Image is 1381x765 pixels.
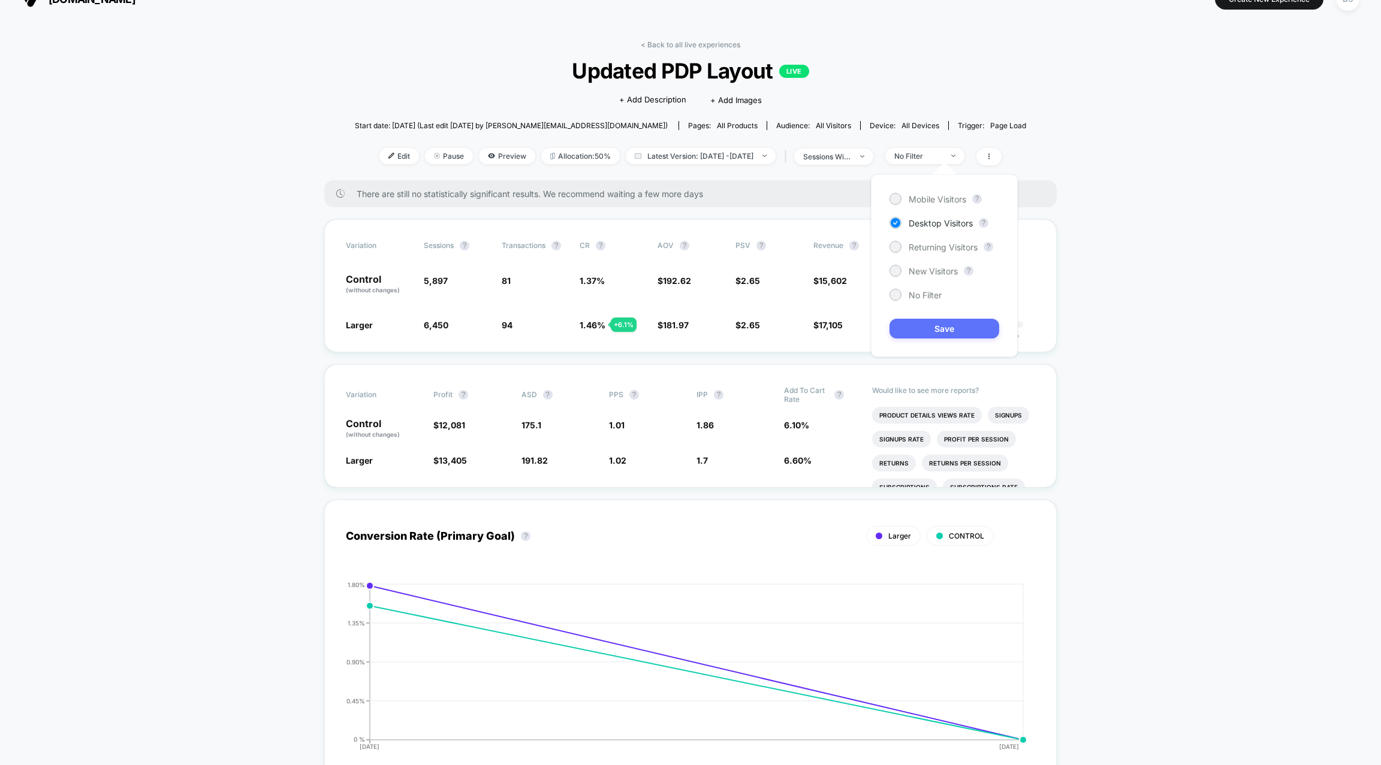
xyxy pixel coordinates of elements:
[901,121,939,130] span: all devices
[784,455,812,465] span: 6.60 %
[943,479,1025,495] li: Subscriptions Rate
[425,148,473,164] span: Pause
[988,407,1029,424] li: Signups
[909,242,978,252] span: Returning Visitors
[629,390,639,400] button: ?
[541,148,620,164] span: Allocation: 50%
[735,241,750,250] span: PSV
[964,266,973,276] button: ?
[776,121,851,130] div: Audience:
[922,455,1008,471] li: Returns Per Session
[782,148,794,165] span: |
[479,148,535,164] span: Preview
[346,286,400,294] span: (without changes)
[819,320,843,330] span: 17,105
[680,241,689,250] button: ?
[346,697,365,704] tspan: 0.45%
[346,455,373,465] span: Larger
[872,407,982,424] li: Product Details Views Rate
[439,420,465,430] span: 12,081
[348,619,365,626] tspan: 1.35%
[433,390,453,399] span: Profit
[872,386,1036,395] p: Would like to see more reports?
[784,386,828,404] span: Add To Cart Rate
[434,153,440,159] img: end
[354,736,365,743] tspan: 0 %
[388,153,394,159] img: edit
[696,455,708,465] span: 1.7
[424,320,448,330] span: 6,450
[379,148,419,164] span: Edit
[611,318,637,332] div: + 6.1 %
[388,58,993,83] span: Updated PDP Layout
[909,266,958,276] span: New Visitors
[714,390,723,400] button: ?
[834,390,844,400] button: ?
[348,580,365,588] tspan: 1.80%
[346,419,421,439] p: Control
[735,320,760,330] span: $
[909,218,973,228] span: Desktop Visitors
[459,390,468,400] button: ?
[756,241,766,250] button: ?
[502,320,512,330] span: 94
[609,420,625,430] span: 1.01
[972,194,982,204] button: ?
[949,531,984,540] span: CONTROL
[937,431,1016,447] li: Profit Per Session
[360,743,379,750] tspan: [DATE]
[346,274,412,295] p: Control
[551,241,561,250] button: ?
[688,121,758,130] div: Pages:
[979,218,988,228] button: ?
[779,65,809,78] p: LIVE
[641,40,740,49] a: < Back to all live experiences
[872,479,937,495] li: Subscriptions
[872,455,916,471] li: Returns
[819,276,847,286] span: 15,602
[696,420,714,430] span: 1.86
[580,241,590,250] span: CR
[872,431,931,447] li: Signups Rate
[521,390,537,399] span: ASD
[663,276,691,286] span: 192.62
[433,455,467,465] span: $
[909,290,942,300] span: No Filter
[424,276,448,286] span: 5,897
[658,276,691,286] span: $
[984,242,993,252] button: ?
[596,241,605,250] button: ?
[550,153,555,159] img: rebalance
[717,121,758,130] span: all products
[609,390,623,399] span: PPS
[663,320,689,330] span: 181.97
[346,658,365,665] tspan: 0.90%
[424,241,454,250] span: Sessions
[860,121,948,130] span: Device:
[894,152,942,161] div: No Filter
[658,320,689,330] span: $
[803,152,851,161] div: sessions with impression
[346,320,373,330] span: Larger
[735,276,760,286] span: $
[990,121,1026,130] span: Page Load
[357,189,1033,199] span: There are still no statistically significant results. We recommend waiting a few more days
[813,276,847,286] span: $
[346,431,400,438] span: (without changes)
[619,94,686,106] span: + Add Description
[741,320,760,330] span: 2.65
[909,194,966,204] span: Mobile Visitors
[334,581,1023,761] div: CONVERSION_RATE
[658,241,674,250] span: AOV
[849,241,859,250] button: ?
[355,121,668,130] span: Start date: [DATE] (Last edit [DATE] by [PERSON_NAME][EMAIL_ADDRESS][DOMAIN_NAME])
[696,390,708,399] span: IPP
[521,455,548,465] span: 191.82
[958,121,1026,130] div: Trigger:
[1000,743,1020,750] tspan: [DATE]
[626,148,776,164] span: Latest Version: [DATE] - [DATE]
[502,276,511,286] span: 81
[888,531,911,540] span: Larger
[433,420,465,430] span: $
[741,276,760,286] span: 2.65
